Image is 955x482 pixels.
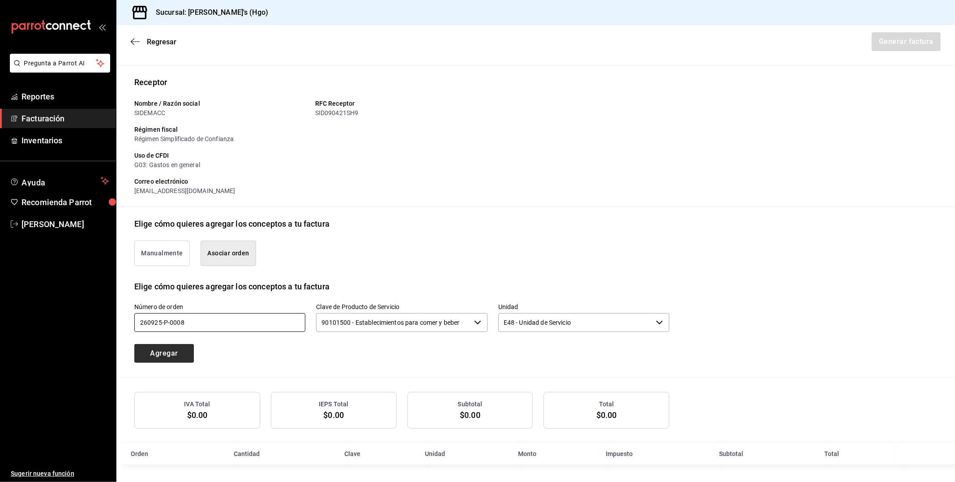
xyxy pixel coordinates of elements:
p: Receptor [134,76,937,88]
span: $0.00 [323,410,344,420]
div: Correo electrónico [134,177,669,186]
button: open_drawer_menu [98,23,106,30]
span: Ayuda [21,176,97,186]
div: Nombre / Razón social [134,99,308,108]
span: Pregunta a Parrot AI [24,59,96,68]
th: Monto [513,443,600,465]
span: Recomienda Parrot [21,196,109,208]
span: $0.00 [187,410,208,420]
div: Elige cómo quieres agregar los conceptos a tu factura [134,218,330,230]
div: G03: Gastos en general [134,160,669,170]
button: Agregar [134,344,194,363]
th: Total [819,443,896,465]
label: Unidad [498,304,669,310]
div: Elige cómo quieres agregar los conceptos a tu factura [134,280,330,293]
th: Unidad [420,443,513,465]
h3: Subtotal [458,400,483,409]
input: Elige una opción [316,313,470,332]
th: Subtotal [714,443,819,465]
label: Número de orden [134,304,305,310]
div: Régimen Simplificado de Confianza [134,134,669,144]
span: Facturación [21,112,109,125]
div: Uso de CFDI [134,151,669,160]
h3: Total [599,400,614,409]
span: Reportes [21,90,109,103]
h3: IEPS Total [319,400,348,409]
th: Orden [116,443,228,465]
input: 000000-P-0000 [134,313,305,332]
button: Regresar [131,38,176,46]
h3: Sucursal: [PERSON_NAME]'s (Hgo) [149,7,268,18]
div: Régimen fiscal [134,125,669,134]
span: Regresar [147,38,176,46]
th: Cantidad [228,443,339,465]
h3: IVA Total [184,400,210,409]
span: $0.00 [460,410,480,420]
button: Asociar orden [201,241,256,266]
div: [EMAIL_ADDRESS][DOMAIN_NAME] [134,186,669,196]
button: Pregunta a Parrot AI [10,54,110,73]
span: [PERSON_NAME] [21,218,109,230]
div: RFC Receptor [315,99,489,108]
input: Elige una opción [498,313,652,332]
a: Pregunta a Parrot AI [6,65,110,74]
div: SID090421SH9 [315,108,489,118]
span: Inventarios [21,134,109,146]
span: $0.00 [596,410,617,420]
button: Manualmente [134,241,190,266]
div: SIDEMACC [134,108,308,118]
th: Clave [339,443,420,465]
span: Sugerir nueva función [11,469,109,478]
th: Impuesto [600,443,714,465]
label: Clave de Producto de Servicio [316,304,487,310]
